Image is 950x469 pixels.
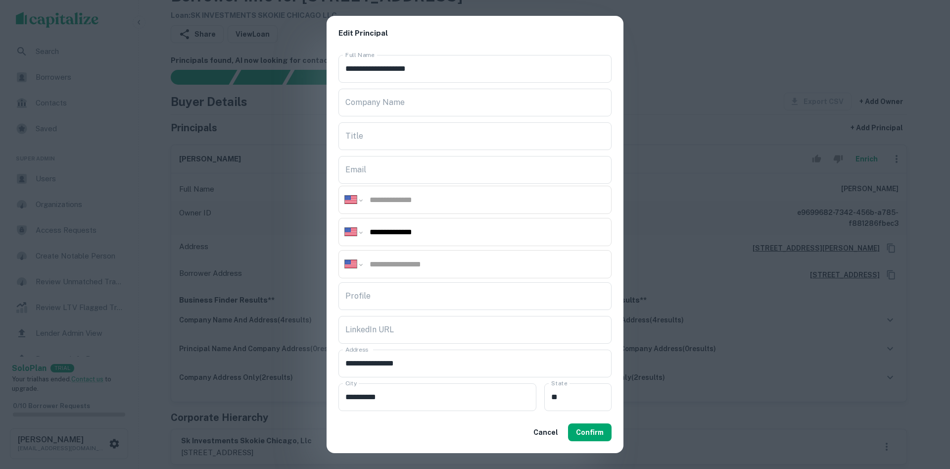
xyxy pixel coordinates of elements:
[345,51,375,59] label: Full Name
[551,379,567,387] label: State
[529,423,562,441] button: Cancel
[345,345,368,354] label: Address
[568,423,612,441] button: Confirm
[345,379,357,387] label: City
[901,390,950,437] iframe: Chat Widget
[327,16,623,51] h2: Edit Principal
